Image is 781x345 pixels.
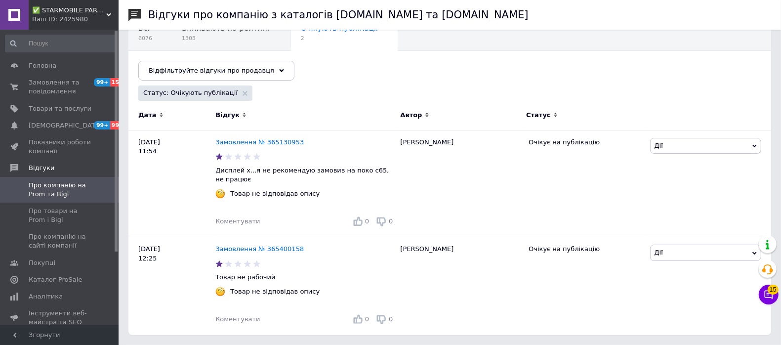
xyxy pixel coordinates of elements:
[29,275,82,284] span: Каталог ProSale
[138,111,157,120] span: Дата
[148,9,529,21] h1: Відгуки про компанію з каталогів [DOMAIN_NAME] та [DOMAIN_NAME]
[29,104,91,113] span: Товари та послуги
[29,292,63,301] span: Аналітика
[529,245,642,254] div: Очікує на публікацію
[215,189,225,199] img: :face_with_monocle:
[29,232,91,250] span: Про компанію на сайті компанії
[5,35,116,52] input: Пошук
[29,164,54,172] span: Відгуки
[182,35,271,42] span: 1303
[128,237,215,335] div: [DATE] 12:25
[526,111,551,120] span: Статус
[228,189,322,198] div: Товар не відповідав опису
[149,67,274,74] span: Відфільтруйте відгуки про продавця
[29,78,91,96] span: Замовлення та повідомлення
[215,287,225,297] img: :face_with_monocle:
[365,315,369,323] span: 0
[110,121,126,129] span: 99+
[389,315,393,323] span: 0
[401,111,422,120] span: Автор
[301,35,378,42] span: 2
[529,138,642,147] div: Очікує на публікацію
[29,138,91,156] span: Показники роботи компанії
[768,285,779,295] span: 15
[29,207,91,224] span: Про товари на Prom і Bigl
[143,88,238,97] span: Статус: Очікують публікації
[110,78,122,86] span: 15
[29,309,91,327] span: Інструменти веб-майстра та SEO
[215,166,395,184] p: Дисплей х...я не рекомендую замовив на поко с65, не працює
[29,181,91,199] span: Про компанію на Prom та Bigl
[215,315,260,324] div: Коментувати
[215,217,260,226] div: Коментувати
[396,237,524,335] div: [PERSON_NAME]
[29,121,102,130] span: [DEMOGRAPHIC_DATA]
[389,217,393,225] span: 0
[215,315,260,323] span: Коментувати
[215,217,260,225] span: Коментувати
[215,138,304,146] a: Замовлення № 365130953
[32,6,106,15] span: ✅ STARMOBILE PARTS Інтернет-магазин запчастин для ремонту мобільного телефону та планшета
[138,35,152,42] span: 6076
[94,121,110,129] span: 99+
[365,217,369,225] span: 0
[29,61,56,70] span: Головна
[655,142,663,149] span: Дії
[29,259,55,267] span: Покупці
[228,287,322,296] div: Товар не відповідав опису
[94,78,110,86] span: 99+
[215,245,304,253] a: Замовлення № 365400158
[215,111,240,120] span: Відгук
[138,61,239,70] span: Опубліковані без комен...
[128,51,258,88] div: Опубліковані без коментаря
[759,285,779,304] button: Чат з покупцем15
[396,130,524,237] div: [PERSON_NAME]
[655,249,663,256] span: Дії
[32,15,119,24] div: Ваш ID: 2425980
[215,273,395,282] p: Товар не рабочий
[128,130,215,237] div: [DATE] 11:54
